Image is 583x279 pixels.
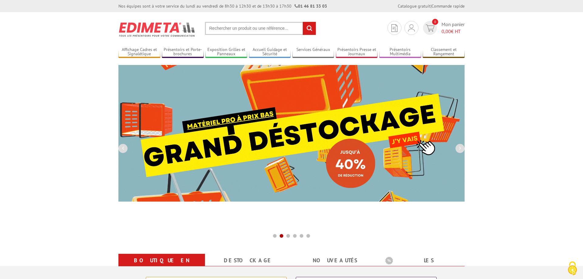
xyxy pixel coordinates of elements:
[118,3,327,9] div: Nos équipes sont à votre service du lundi au vendredi de 8h30 à 12h30 et de 13h30 à 17h30
[162,47,204,57] a: Présentoirs et Porte-brochures
[442,28,465,35] span: € HT
[442,28,451,34] span: 0,00
[205,22,316,35] input: Rechercher un produit ou une référence...
[336,47,378,57] a: Présentoirs Presse et Journaux
[431,3,465,9] a: Commande rapide
[118,18,196,41] img: Présentoir, panneau, stand - Edimeta - PLV, affichage, mobilier bureau, entreprise
[118,47,160,57] a: Affichage Cadres et Signalétique
[391,24,397,32] img: devis rapide
[299,255,371,266] a: nouveautés
[212,255,284,266] a: Destockage
[562,258,583,279] button: Cookies (fenêtre modale)
[398,3,431,9] a: Catalogue gratuit
[421,21,465,35] a: devis rapide 0 Mon panier 0,00€ HT
[292,47,334,57] a: Services Généraux
[385,255,457,277] a: Les promotions
[408,24,415,32] img: devis rapide
[565,261,580,276] img: Cookies (fenêtre modale)
[126,255,198,277] a: Boutique en ligne
[295,3,327,9] strong: 01 46 81 33 03
[385,255,461,267] b: Les promotions
[398,3,465,9] div: |
[423,47,465,57] a: Classement et Rangement
[303,22,316,35] input: rechercher
[442,21,465,35] span: Mon panier
[205,47,247,57] a: Exposition Grilles et Panneaux
[426,25,435,32] img: devis rapide
[432,19,438,25] span: 0
[249,47,291,57] a: Accueil Guidage et Sécurité
[379,47,421,57] a: Présentoirs Multimédia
